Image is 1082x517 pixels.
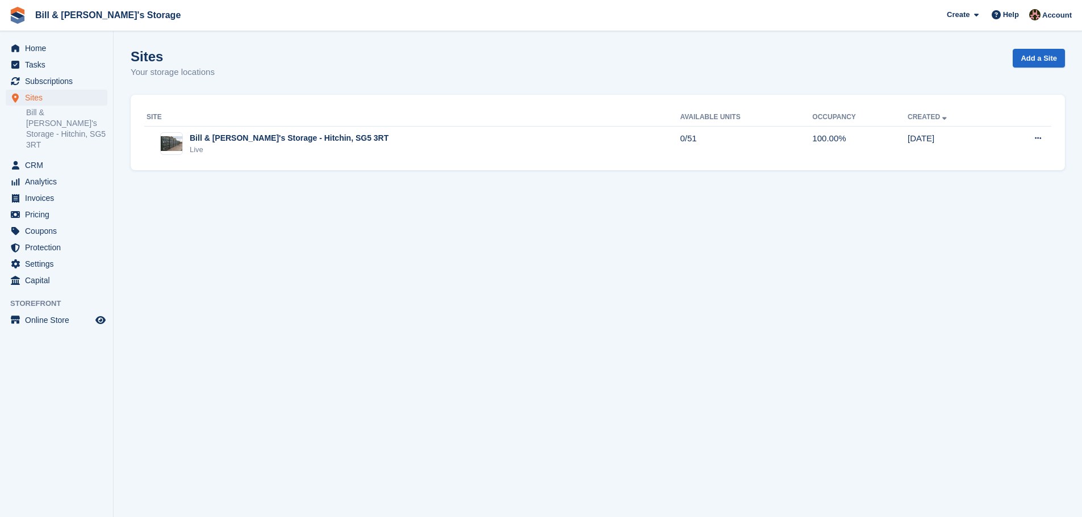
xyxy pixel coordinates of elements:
a: menu [6,157,107,173]
a: menu [6,207,107,222]
span: Subscriptions [25,73,93,89]
a: menu [6,57,107,73]
a: menu [6,174,107,190]
a: menu [6,239,107,255]
a: menu [6,272,107,288]
a: Add a Site [1013,49,1065,68]
a: Created [908,113,949,121]
a: menu [6,256,107,272]
a: menu [6,90,107,106]
div: Live [190,144,388,155]
div: Bill & [PERSON_NAME]'s Storage - Hitchin, SG5 3RT [190,132,388,144]
p: Your storage locations [131,66,215,79]
img: stora-icon-8386f47178a22dfd0bd8f6a31ec36ba5ce8667c1dd55bd0f319d3a0aa187defe.svg [9,7,26,24]
a: Bill & [PERSON_NAME]'s Storage - Hitchin, SG5 3RT [26,107,107,150]
img: Image of Bill & Bert's Storage - Hitchin, SG5 3RT site [161,136,182,151]
span: Protection [25,239,93,255]
a: menu [6,73,107,89]
span: Invoices [25,190,93,206]
th: Site [144,108,680,127]
td: 100.00% [812,126,908,161]
a: menu [6,40,107,56]
span: Create [947,9,970,20]
span: Settings [25,256,93,272]
span: Storefront [10,298,113,309]
span: Pricing [25,207,93,222]
img: Jack Bottesch [1029,9,1041,20]
a: menu [6,223,107,239]
a: Preview store [94,313,107,327]
span: CRM [25,157,93,173]
a: Bill & [PERSON_NAME]'s Storage [31,6,185,24]
th: Available Units [680,108,812,127]
span: Online Store [25,312,93,328]
span: Coupons [25,223,93,239]
span: Sites [25,90,93,106]
a: menu [6,312,107,328]
span: Capital [25,272,93,288]
h1: Sites [131,49,215,64]
span: Tasks [25,57,93,73]
a: menu [6,190,107,206]
span: Analytics [25,174,93,190]
td: [DATE] [908,126,999,161]
span: Home [25,40,93,56]
th: Occupancy [812,108,908,127]
span: Help [1003,9,1019,20]
span: Account [1042,10,1072,21]
td: 0/51 [680,126,812,161]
